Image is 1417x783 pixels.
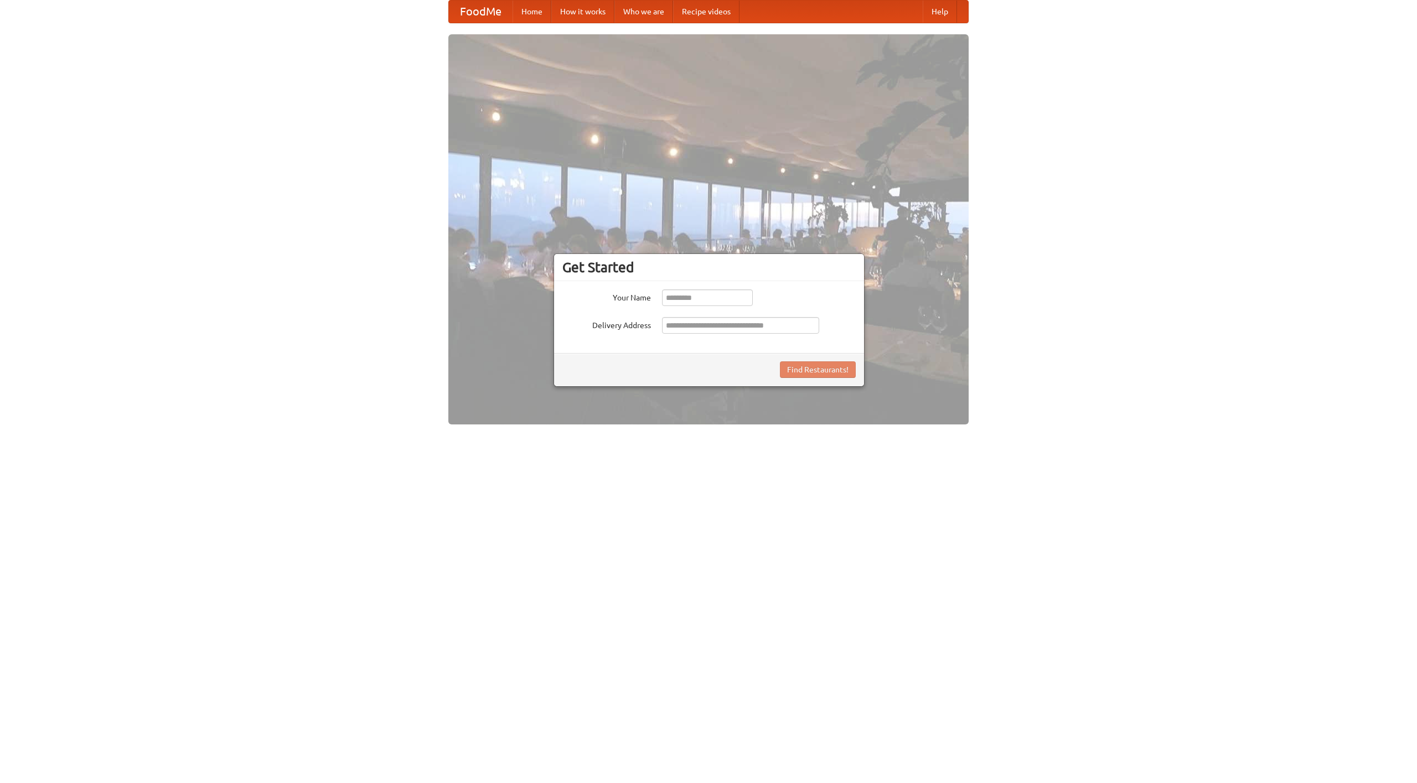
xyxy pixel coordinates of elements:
a: Home [513,1,551,23]
button: Find Restaurants! [780,361,856,378]
a: How it works [551,1,614,23]
label: Delivery Address [562,317,651,331]
a: Who we are [614,1,673,23]
a: FoodMe [449,1,513,23]
a: Help [923,1,957,23]
label: Your Name [562,289,651,303]
h3: Get Started [562,259,856,276]
a: Recipe videos [673,1,739,23]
